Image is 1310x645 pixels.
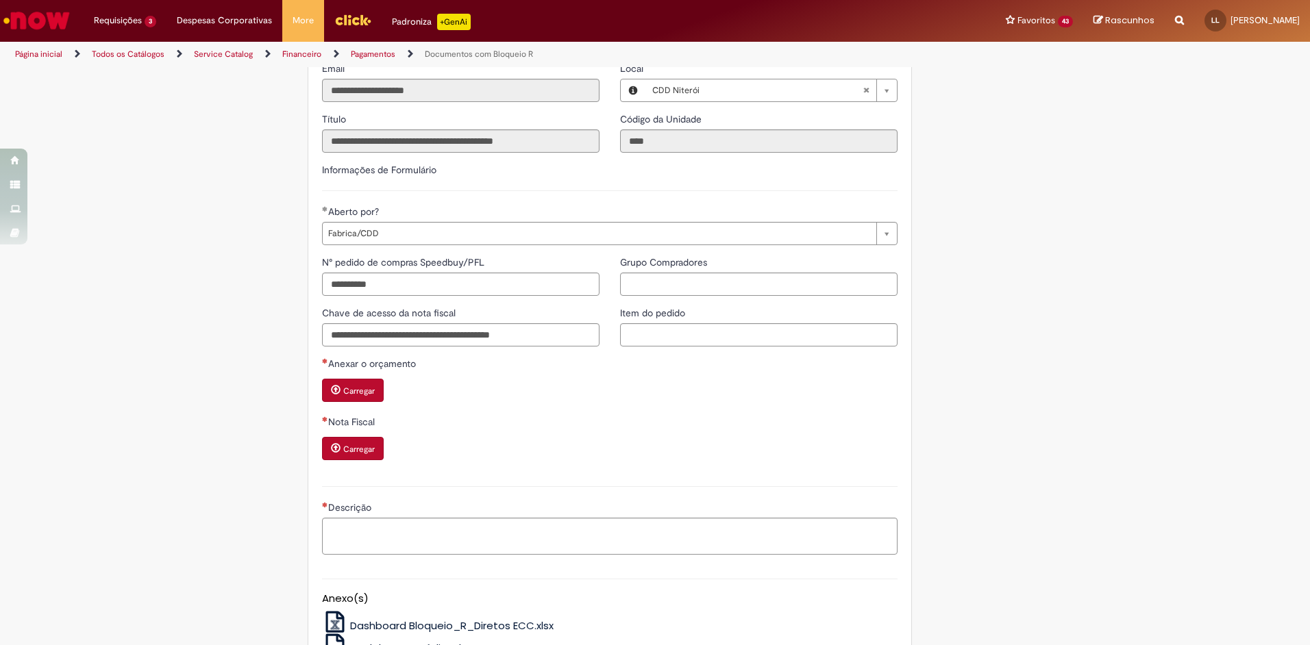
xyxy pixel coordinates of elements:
[177,14,272,27] span: Despesas Corporativas
[425,49,533,60] a: Documentos com Bloqueio R
[351,49,395,60] a: Pagamentos
[10,42,863,67] ul: Trilhas de página
[620,256,710,268] span: Grupo Compradores
[328,416,378,428] span: Nota Fiscal
[437,14,471,30] p: +GenAi
[1058,16,1073,27] span: 43
[282,49,321,60] a: Financeiro
[328,357,419,370] span: Anexar o orçamento
[328,501,374,514] span: Descrição
[322,618,554,633] a: Dashboard Bloqueio_R_Diretos ECC.xlsx
[322,79,600,102] input: Email
[322,307,458,319] span: Chave de acesso da nota fiscal
[328,223,869,244] span: Fabrica/CDD
[1017,14,1055,27] span: Favoritos
[94,14,142,27] span: Requisições
[145,16,156,27] span: 3
[322,129,600,153] input: Título
[322,416,328,422] span: Necessários
[1231,14,1300,26] span: [PERSON_NAME]
[322,113,349,125] span: Somente leitura - Título
[322,502,328,507] span: Necessários
[334,10,371,30] img: click_logo_yellow_360x200.png
[620,113,704,125] span: Somente leitura - Código da Unidade
[15,49,62,60] a: Página inicial
[620,62,646,75] span: Local
[322,593,898,605] h5: Anexo(s)
[343,444,375,455] small: Carregar
[322,112,349,126] label: Somente leitura - Título
[620,323,898,346] input: Item do pedido
[1093,14,1154,27] a: Rascunhos
[322,518,898,555] textarea: Descrição
[343,385,375,396] small: Carregar
[328,205,382,218] span: Aberto por?
[322,358,328,364] span: Necessários
[322,62,347,75] label: Somente leitura - Email
[322,164,436,176] label: Informações de Formulário
[293,14,314,27] span: More
[322,273,600,296] input: N° pedido de compras Speedbuy/PFL
[392,14,471,30] div: Padroniza
[92,49,164,60] a: Todos os Catálogos
[194,49,253,60] a: Service Catalog
[322,323,600,346] input: Chave de acesso da nota fiscal
[1105,14,1154,27] span: Rascunhos
[350,618,554,633] span: Dashboard Bloqueio_R_Diretos ECC.xlsx
[652,79,863,101] span: CDD Niterói
[322,256,487,268] span: N° pedido de compras Speedbuy/PFL
[620,112,704,126] label: Somente leitura - Código da Unidade
[1,7,72,34] img: ServiceNow
[322,379,384,402] button: Carregar anexo de Anexar o orçamento Required
[856,79,876,101] abbr: Limpar campo Local
[322,437,384,460] button: Carregar anexo de Nota Fiscal Required
[620,307,688,319] span: Item do pedido
[322,206,328,212] span: Obrigatório Preenchido
[621,79,645,101] button: Local, Visualizar este registro CDD Niterói
[645,79,897,101] a: CDD NiteróiLimpar campo Local
[620,129,898,153] input: Código da Unidade
[620,273,898,296] input: Grupo Compradores
[1211,16,1220,25] span: LL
